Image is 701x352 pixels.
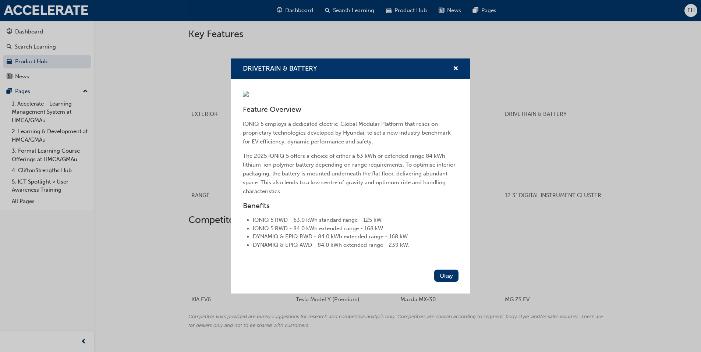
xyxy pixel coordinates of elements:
[243,91,249,97] img: d7dc4620-6877-4ad5-9949-b0b0e17c3b24.jpg
[253,232,459,241] li: DYNAMIQ & EPIQ RWD - 84.0 kWh extended range - 168 kW.
[253,224,459,233] li: IONIQ 5 RWD - 84.0 kWh extended range - 168 kW.
[253,216,459,224] li: IONIQ 5 RWD - 63.0 kWh standard range - 125 kW.
[243,202,459,210] h3: Benefits
[243,105,459,114] h3: Feature Overview
[453,64,459,74] button: cross-icon
[253,241,459,249] li: DYNAMIQ & EPIQ AWD - 84.0 kWh extended range - 239 kW.
[434,270,459,282] button: Okay
[243,121,452,145] span: IONIQ 5 employs a dedicated electric-Global Modular Platform that relies on proprietary technolog...
[243,64,317,72] span: DRIVETRAIN & BATTERY
[231,58,470,294] div: DRIVETRAIN & BATTERY
[243,153,457,195] span: The 2025 IONIQ 5 offers a choice of either a 63 kWh or extended range 84 kWh lithium-ion polymer ...
[453,66,459,72] span: cross-icon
